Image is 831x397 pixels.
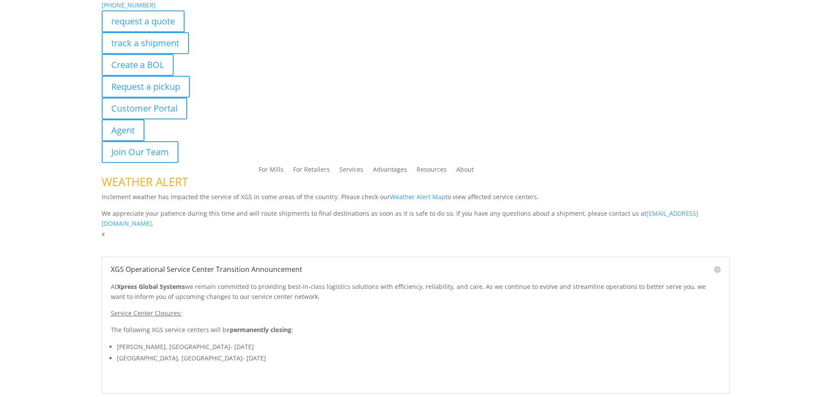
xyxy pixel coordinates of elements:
[111,282,721,309] p: At we remain committed to providing best-in-class logistics solutions with efficiency, reliabilit...
[102,208,730,229] p: We appreciate your patience during this time and will route shipments to final destinations as so...
[102,141,178,163] a: Join Our Team
[102,174,188,190] span: WEATHER ALERT
[102,98,187,119] a: Customer Portal
[102,229,730,239] p: x
[117,353,721,364] li: [GEOGRAPHIC_DATA], [GEOGRAPHIC_DATA]- [DATE]
[102,1,156,9] a: [PHONE_NUMBER]
[230,326,291,334] strong: permanently closing
[102,76,190,98] a: Request a pickup
[117,282,185,291] strong: Xpress Global Systems
[456,166,474,176] a: About
[117,341,721,353] li: [PERSON_NAME], [GEOGRAPHIC_DATA]- [DATE]
[111,266,721,273] h5: XGS Operational Service Center Transition Announcement
[102,32,189,54] a: track a shipment
[111,309,182,317] u: Service Center Closures:
[390,193,445,201] a: Weather Alert Map
[417,166,447,176] a: Resources
[111,325,721,341] p: The following XGS service centers will be :
[102,119,144,141] a: Agent
[259,166,284,176] a: For Mills
[102,10,185,32] a: request a quote
[373,166,407,176] a: Advantages
[293,166,330,176] a: For Retailers
[102,192,730,208] p: Inclement weather has impacted the service of XGS in some areas of the country. Please check our ...
[339,166,363,176] a: Services
[102,54,174,76] a: Create a BOL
